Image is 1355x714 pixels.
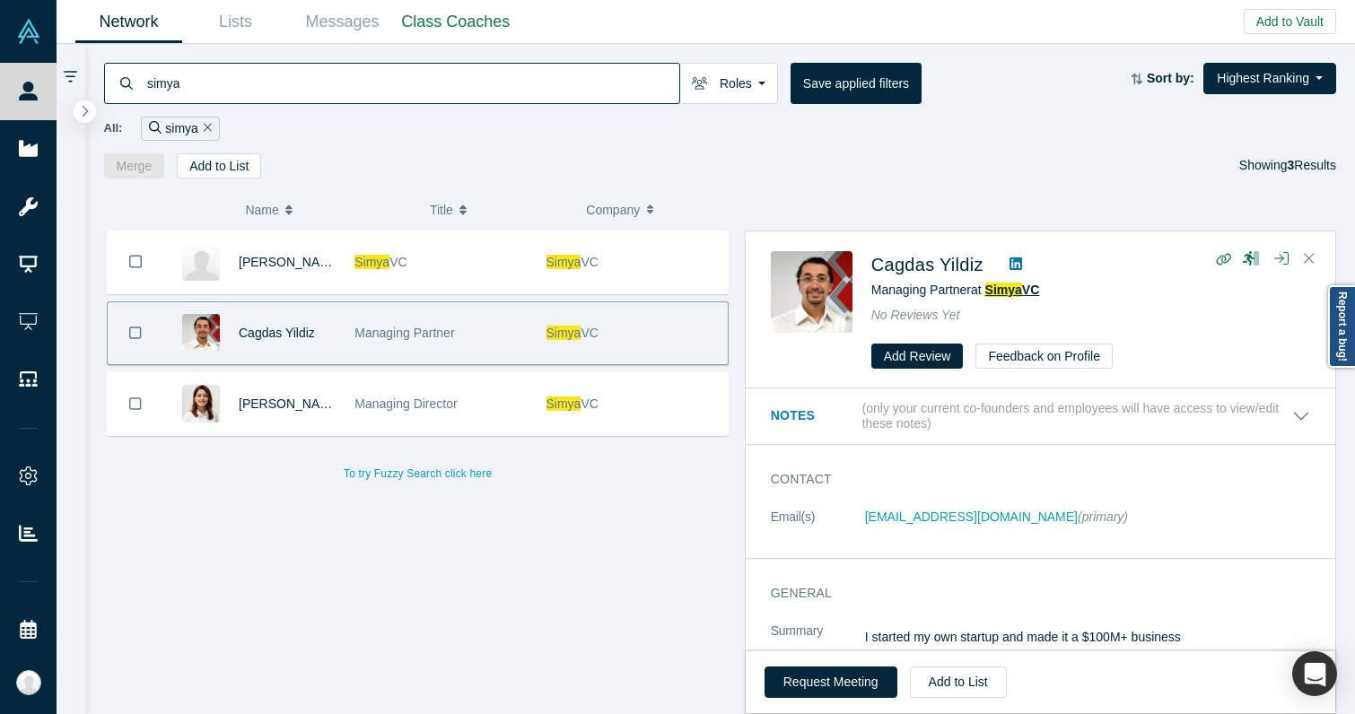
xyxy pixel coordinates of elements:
img: Alchemist Vault Logo [16,19,41,44]
button: Bookmark [108,231,163,293]
dt: Summary [771,622,865,672]
span: VC [581,255,598,269]
a: [PERSON_NAME] [239,255,342,269]
a: Lists [182,1,289,43]
span: Simya [354,255,389,269]
div: Showing [1239,153,1336,178]
h3: Contact [771,470,1285,489]
span: Company [586,191,640,229]
span: Title [430,191,453,229]
span: VC [581,396,598,411]
span: Simya [546,326,581,340]
span: VC [1022,283,1039,297]
span: All: [104,119,123,137]
span: Simya [546,255,581,269]
strong: Sort by: [1147,71,1194,85]
button: Feedback on Profile [975,344,1113,369]
span: Managing Director [354,396,457,411]
button: Bookmark [108,373,163,435]
span: No Reviews Yet [871,308,960,322]
span: Simya [985,283,1022,297]
button: Add Review [871,344,964,369]
button: Roles [679,63,778,104]
span: Managing Partner [354,326,454,340]
button: Remove Filter [198,118,212,139]
h3: Notes [771,406,859,425]
button: Company [586,191,723,229]
button: Request Meeting [765,666,897,698]
p: I started my own startup and made it a $100M+ business [865,628,1310,647]
a: SimyaVC [985,283,1040,297]
span: Name [245,191,278,229]
a: [EMAIL_ADDRESS][DOMAIN_NAME] [865,509,1078,524]
button: Notes (only your current co-founders and employees will have access to view/edit these notes) [771,401,1310,431]
button: Name [245,191,411,229]
span: VC [581,326,598,340]
a: [PERSON_NAME] [239,396,342,411]
span: VC [389,255,406,269]
img: Zeynep Sener's Profile Image [182,243,220,281]
p: (only your current co-founders and employees will have access to view/edit these notes) [862,401,1292,431]
h3: General [771,584,1285,603]
a: Cagdas Yildiz [871,255,983,274]
span: Managing Partner at [871,283,1040,297]
img: Katinka Harsányi's Account [16,670,41,695]
a: Network [75,1,182,43]
a: Report a bug! [1328,285,1355,368]
button: Add to Vault [1244,9,1336,34]
button: Save applied filters [791,63,922,104]
img: Selma Bahcivanoglu's Profile Image [182,385,220,422]
input: Search by name, title, company, summary, expertise, investment criteria or topics of focus [145,62,679,104]
button: Close [1296,245,1323,274]
a: Cagdas Yildiz [239,326,315,340]
strong: 3 [1288,158,1295,172]
button: Bookmark [108,302,163,364]
button: Add to List [910,666,1007,698]
button: Highest Ranking [1203,63,1336,94]
button: Add to List [177,153,261,178]
button: Merge [104,153,165,178]
span: Results [1288,158,1336,172]
a: Class Coaches [396,1,516,43]
span: (primary) [1078,509,1128,524]
img: Cagdas Yildiz's Profile Image [182,314,220,352]
a: Messages [289,1,396,43]
button: Title [430,191,567,229]
img: Cagdas Yildiz's Profile Image [771,251,852,333]
div: simya [141,117,219,141]
button: To try Fuzzy Search click here [331,462,504,485]
dt: Email(s) [771,508,865,545]
span: Simya [546,396,581,411]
